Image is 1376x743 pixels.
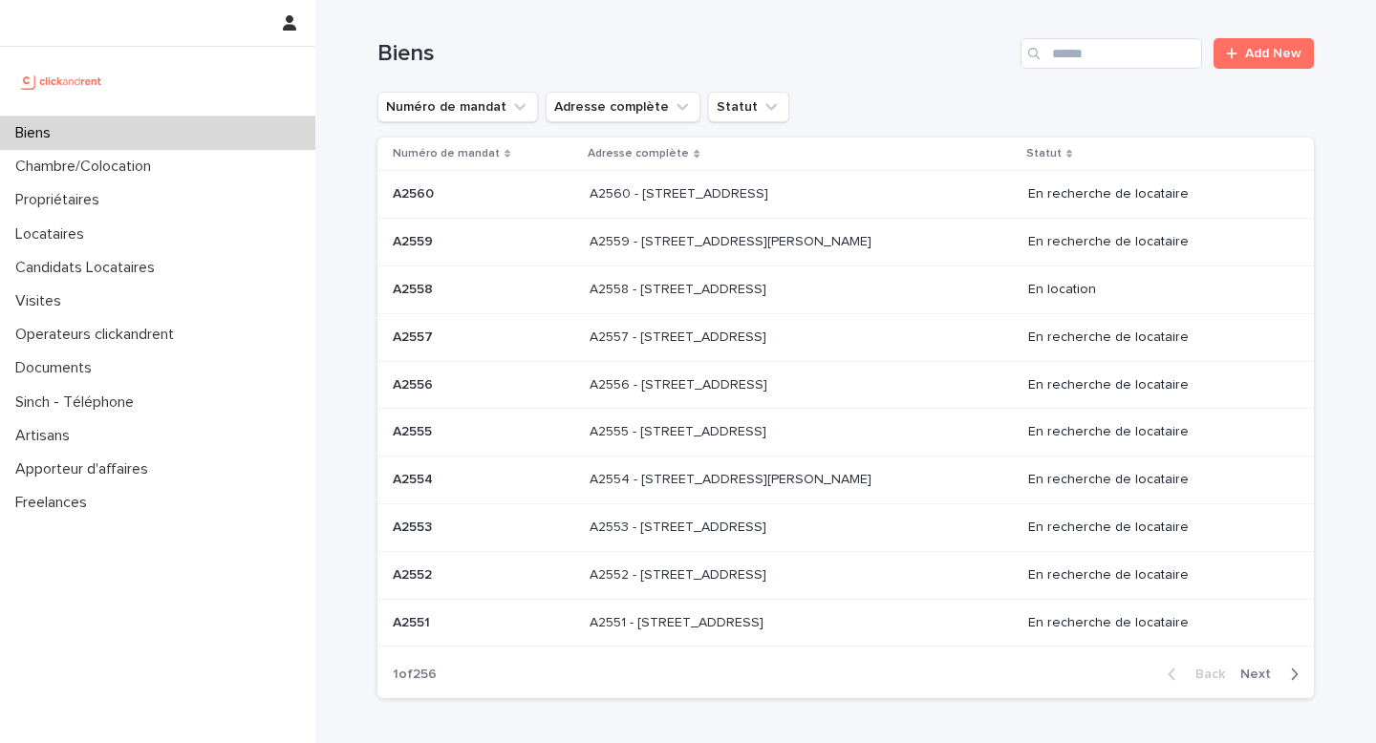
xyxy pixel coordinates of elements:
[8,393,149,412] p: Sinch - Téléphone
[590,563,770,584] p: A2552 - [STREET_ADDRESS]
[377,651,452,698] p: 1 of 256
[590,516,770,536] p: A2553 - [STREET_ADDRESS]
[8,359,107,377] p: Documents
[1028,329,1283,346] p: En recherche de locataire
[708,92,789,122] button: Statut
[393,230,437,250] p: A2559
[377,40,1013,68] h1: Biens
[590,611,767,631] p: A2551 - [STREET_ADDRESS]
[1245,47,1301,60] span: Add New
[377,599,1314,647] tr: A2551A2551 A2551 - [STREET_ADDRESS]A2551 - [STREET_ADDRESS] En recherche de locataire
[393,278,437,298] p: A2558
[1214,38,1314,69] a: Add New
[377,265,1314,313] tr: A2558A2558 A2558 - [STREET_ADDRESS]A2558 - [STREET_ADDRESS] En location
[588,143,689,164] p: Adresse complète
[8,326,189,344] p: Operateurs clickandrent
[377,219,1314,266] tr: A2559A2559 A2559 - [STREET_ADDRESS][PERSON_NAME]A2559 - [STREET_ADDRESS][PERSON_NAME] En recherch...
[1028,377,1283,393] p: En recherche de locataire
[590,326,770,346] p: A2557 - [STREET_ADDRESS]
[1028,424,1283,440] p: En recherche de locataire
[377,503,1314,551] tr: A2553A2553 A2553 - [STREET_ADDRESS]A2553 - [STREET_ADDRESS] En recherche de locataire
[1028,186,1283,202] p: En recherche de locataire
[1152,666,1233,683] button: Back
[590,468,875,488] p: A2554 - [STREET_ADDRESS][PERSON_NAME]
[8,292,76,310] p: Visites
[393,516,436,536] p: A2553
[393,563,436,584] p: A2552
[377,409,1314,456] tr: A2555A2555 A2555 - [STREET_ADDRESS]A2555 - [STREET_ADDRESS] En recherche de locataire
[1028,567,1283,584] p: En recherche de locataire
[377,92,538,122] button: Numéro de mandat
[377,456,1314,504] tr: A2554A2554 A2554 - [STREET_ADDRESS][PERSON_NAME]A2554 - [STREET_ADDRESS][PERSON_NAME] En recherch...
[393,143,500,164] p: Numéro de mandat
[1021,38,1202,69] input: Search
[393,420,436,440] p: A2555
[1240,668,1282,681] span: Next
[393,373,437,393] p: A2556
[8,158,166,176] p: Chambre/Colocation
[377,171,1314,219] tr: A2560A2560 A2560 - [STREET_ADDRESS]A2560 - [STREET_ADDRESS] En recherche de locataire
[590,373,771,393] p: A2556 - [STREET_ADDRESS]
[590,420,770,440] p: A2555 - [STREET_ADDRESS]
[1028,520,1283,536] p: En recherche de locataire
[8,494,102,512] p: Freelances
[393,611,434,631] p: A2551
[1233,666,1314,683] button: Next
[1028,234,1283,250] p: En recherche de locataire
[8,259,170,277] p: Candidats Locataires
[546,92,700,122] button: Adresse complète
[1028,282,1283,298] p: En location
[1184,668,1225,681] span: Back
[8,225,99,244] p: Locataires
[8,191,115,209] p: Propriétaires
[15,62,108,100] img: UCB0brd3T0yccxBKYDjQ
[1026,143,1062,164] p: Statut
[1028,615,1283,631] p: En recherche de locataire
[393,182,438,202] p: A2560
[1028,472,1283,488] p: En recherche de locataire
[590,278,770,298] p: A2558 - [STREET_ADDRESS]
[8,460,163,478] p: Apporteur d'affaires
[8,124,66,142] p: Biens
[377,551,1314,599] tr: A2552A2552 A2552 - [STREET_ADDRESS]A2552 - [STREET_ADDRESS] En recherche de locataire
[393,326,437,346] p: A2557
[8,427,85,445] p: Artisans
[377,313,1314,361] tr: A2557A2557 A2557 - [STREET_ADDRESS]A2557 - [STREET_ADDRESS] En recherche de locataire
[377,361,1314,409] tr: A2556A2556 A2556 - [STREET_ADDRESS]A2556 - [STREET_ADDRESS] En recherche de locataire
[393,468,437,488] p: A2554
[590,230,875,250] p: A2559 - [STREET_ADDRESS][PERSON_NAME]
[590,182,772,202] p: A2560 - [STREET_ADDRESS]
